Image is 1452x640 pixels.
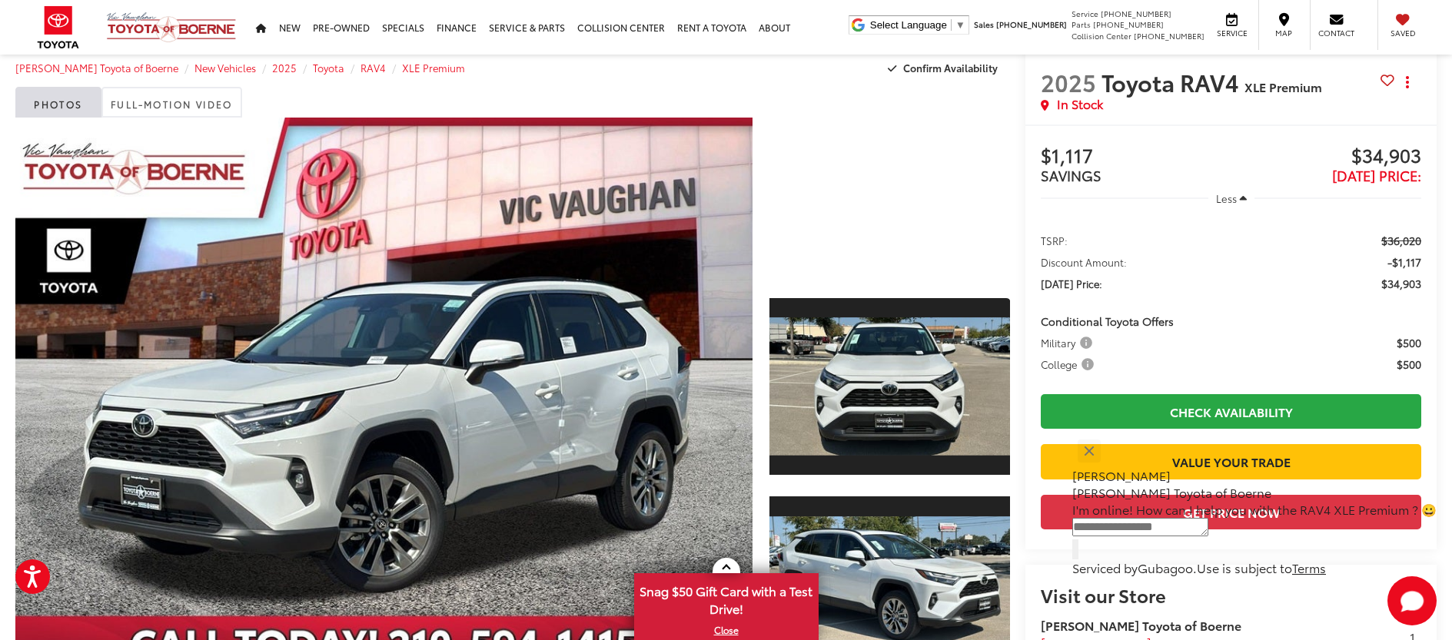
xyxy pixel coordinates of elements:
[361,61,386,75] a: RAV4
[769,297,1010,477] a: Expand Photo 1
[636,575,817,622] span: Snag $50 Gift Card with a Test Drive!
[996,18,1067,30] span: [PHONE_NUMBER]
[769,118,1010,278] div: View Full-Motion Video
[1057,95,1103,113] span: In Stock
[15,87,101,118] a: Photos
[1231,145,1421,168] span: $34,903
[272,61,297,75] a: 2025
[1093,18,1164,30] span: [PHONE_NUMBER]
[1387,254,1421,270] span: -$1,117
[1134,30,1204,41] span: [PHONE_NUMBER]
[1041,585,1421,605] h2: Visit our Store
[1041,356,1097,372] span: College
[870,19,947,31] span: Select Language
[1041,356,1099,372] button: College
[101,87,242,118] a: Full-Motion Video
[870,19,965,31] a: Select Language​
[1387,576,1437,625] svg: Start Chat
[1244,78,1322,95] span: XLE Premium
[1318,28,1354,38] span: Contact
[1216,191,1237,205] span: Less
[1208,184,1254,212] button: Less
[1041,276,1102,291] span: [DATE] Price:
[1041,335,1095,350] span: Military
[974,18,994,30] span: Sales
[1387,576,1437,625] button: Toggle Chat Window
[1397,335,1421,350] span: $500
[1041,254,1127,270] span: Discount Amount:
[1267,28,1301,38] span: Map
[1072,8,1098,19] span: Service
[1381,233,1421,248] span: $36,020
[1041,65,1096,98] span: 2025
[1397,356,1421,372] span: $500
[1041,495,1421,529] button: Get Price Now
[1041,335,1098,350] button: Military
[1041,165,1101,185] span: SAVINGS
[194,61,256,75] a: New Vehicles
[313,61,344,75] a: Toyota
[879,55,1011,81] button: Confirm Availability
[1386,28,1420,38] span: Saved
[1041,616,1241,634] strong: [PERSON_NAME] Toyota of Boerne
[15,61,178,75] a: [PERSON_NAME] Toyota of Boerne
[951,19,952,31] span: ​
[1041,233,1068,248] span: TSRP:
[106,12,237,43] img: Vic Vaughan Toyota of Boerne
[1041,444,1421,479] a: Value Your Trade
[1101,65,1244,98] span: Toyota RAV4
[1041,394,1421,429] a: Check Availability
[1041,145,1231,168] span: $1,117
[1072,18,1091,30] span: Parts
[1101,8,1171,19] span: [PHONE_NUMBER]
[1332,165,1421,185] span: [DATE] Price:
[1381,276,1421,291] span: $34,903
[955,19,965,31] span: ▼
[903,61,998,75] span: Confirm Availability
[1041,313,1174,329] span: Conditional Toyota Offers
[402,61,465,75] a: XLE Premium
[1072,30,1131,41] span: Collision Center
[767,317,1012,456] img: 2025 Toyota RAV4 XLE Premium
[1394,68,1421,95] button: Actions
[1406,76,1409,88] span: dropdown dots
[1214,28,1249,38] span: Service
